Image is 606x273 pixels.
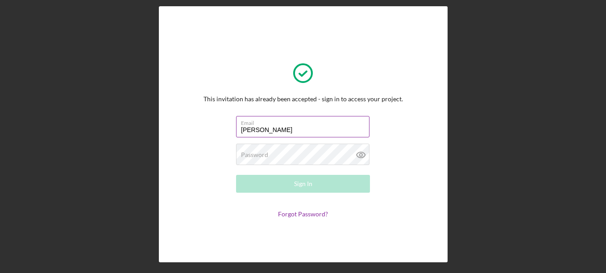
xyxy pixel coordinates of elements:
[241,116,369,126] label: Email
[278,210,328,218] a: Forgot Password?
[294,175,312,193] div: Sign In
[203,95,403,103] div: This invitation has already been accepted - sign in to access your project.
[236,175,370,193] button: Sign In
[241,151,268,158] label: Password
